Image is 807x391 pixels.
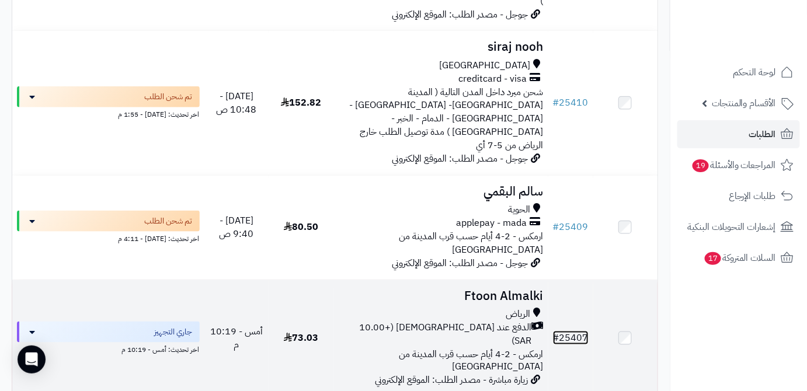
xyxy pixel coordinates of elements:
span: السلات المتروكة [704,250,776,266]
span: تم شحن الطلب [145,91,193,103]
span: شحن مبرد داخل المدن التالية ( المدينة [GEOGRAPHIC_DATA]- [GEOGRAPHIC_DATA] - [GEOGRAPHIC_DATA] - ... [350,85,544,152]
span: ارمكس - 2-4 أيام حسب قرب المدينة من [GEOGRAPHIC_DATA] [399,229,544,257]
h3: Ftoon Almalki [338,289,544,303]
span: جوجل - مصدر الطلب: الموقع الإلكتروني [392,152,528,166]
span: applepay - mada [457,217,527,230]
a: لوحة التحكم [677,58,800,86]
span: الدفع عند [DEMOGRAPHIC_DATA] (+10.00 SAR) [338,321,532,348]
span: الطلبات [749,126,776,142]
span: المراجعات والأسئلة [691,157,776,173]
span: جوجل - مصدر الطلب: الموقع الإلكتروني [392,8,528,22]
span: # [553,220,559,234]
span: لوحة التحكم [733,64,776,81]
div: اخر تحديث: أمس - 10:19 م [17,343,200,355]
span: 17 [704,252,722,266]
span: [GEOGRAPHIC_DATA] [440,59,531,72]
span: زيارة مباشرة - مصدر الطلب: الموقع الإلكتروني [375,373,528,387]
span: # [553,331,559,345]
a: #25410 [553,96,589,110]
img: logo-2.png [728,13,796,38]
h3: siraj nooh [338,40,544,54]
span: ارمكس - 2-4 أيام حسب قرب المدينة من [GEOGRAPHIC_DATA] [399,347,544,375]
a: #25409 [553,220,589,234]
span: [DATE] - 9:40 ص [219,214,253,241]
div: اخر تحديث: [DATE] - 4:11 م [17,232,200,244]
span: 80.50 [284,220,318,234]
span: 73.03 [284,331,318,345]
a: المراجعات والأسئلة19 [677,151,800,179]
span: طلبات الإرجاع [729,188,776,204]
span: الأقسام والمنتجات [712,95,776,111]
a: طلبات الإرجاع [677,182,800,210]
span: 19 [692,159,710,173]
span: إشعارات التحويلات البنكية [687,219,776,235]
span: creditcard - visa [459,72,527,86]
div: Open Intercom Messenger [18,345,46,373]
span: [DATE] - 10:48 ص [216,89,256,117]
span: الرياض [506,308,531,321]
a: إشعارات التحويلات البنكية [677,213,800,241]
span: الحوية [509,203,531,217]
a: الطلبات [677,120,800,148]
div: اخر تحديث: [DATE] - 1:55 م [17,107,200,120]
h3: سالم البقمي [338,185,544,198]
a: #25407 [553,331,589,345]
span: جوجل - مصدر الطلب: الموقع الإلكتروني [392,256,528,270]
span: جاري التجهيز [155,326,193,338]
span: تم شحن الطلب [145,215,193,227]
span: أمس - 10:19 م [210,324,263,352]
a: السلات المتروكة17 [677,244,800,272]
span: 152.82 [281,96,321,110]
span: # [553,96,559,110]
